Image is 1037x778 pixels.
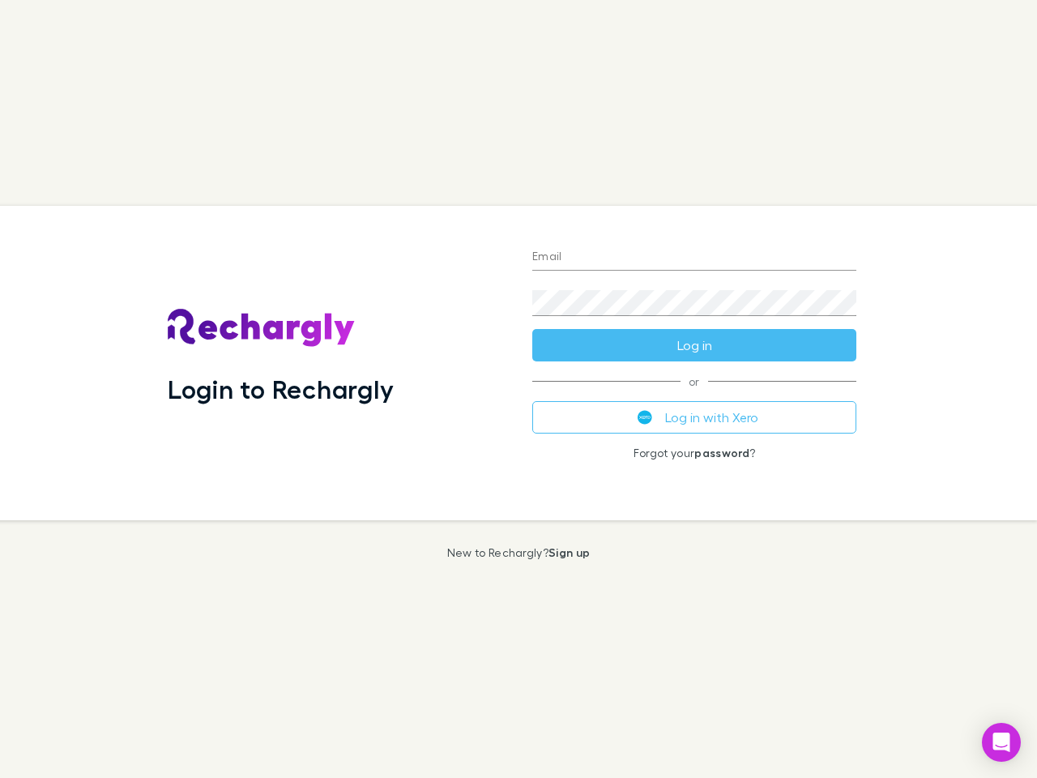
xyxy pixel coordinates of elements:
span: or [532,381,856,382]
div: Open Intercom Messenger [982,723,1021,762]
a: Sign up [548,545,590,559]
p: New to Rechargly? [447,546,591,559]
img: Rechargly's Logo [168,309,356,348]
p: Forgot your ? [532,447,856,460]
h1: Login to Rechargly [168,374,394,404]
img: Xero's logo [638,410,652,425]
a: password [694,446,749,460]
button: Log in [532,329,856,361]
button: Log in with Xero [532,401,856,434]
